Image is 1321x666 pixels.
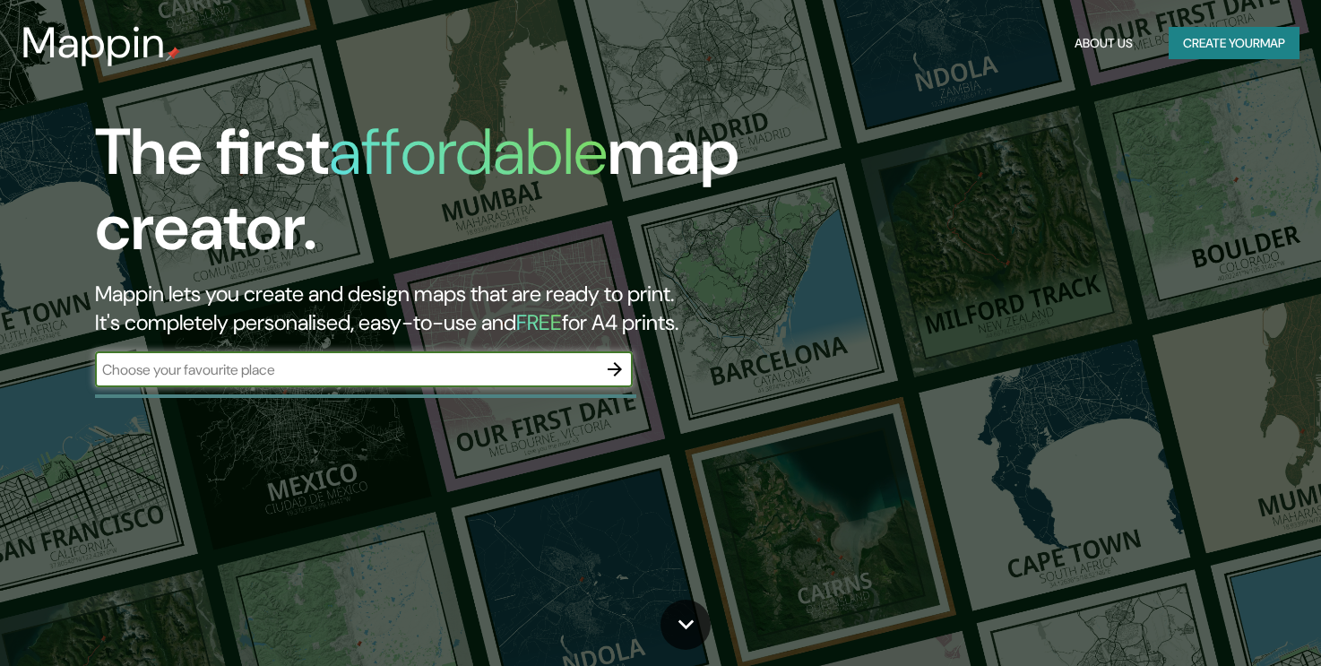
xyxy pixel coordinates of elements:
h1: affordable [329,110,608,194]
h3: Mappin [22,18,166,68]
h5: FREE [516,308,562,336]
h1: The first map creator. [95,115,755,280]
button: About Us [1067,27,1140,60]
h2: Mappin lets you create and design maps that are ready to print. It's completely personalised, eas... [95,280,755,337]
button: Create yourmap [1169,27,1299,60]
img: mappin-pin [166,47,180,61]
input: Choose your favourite place [95,359,597,380]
